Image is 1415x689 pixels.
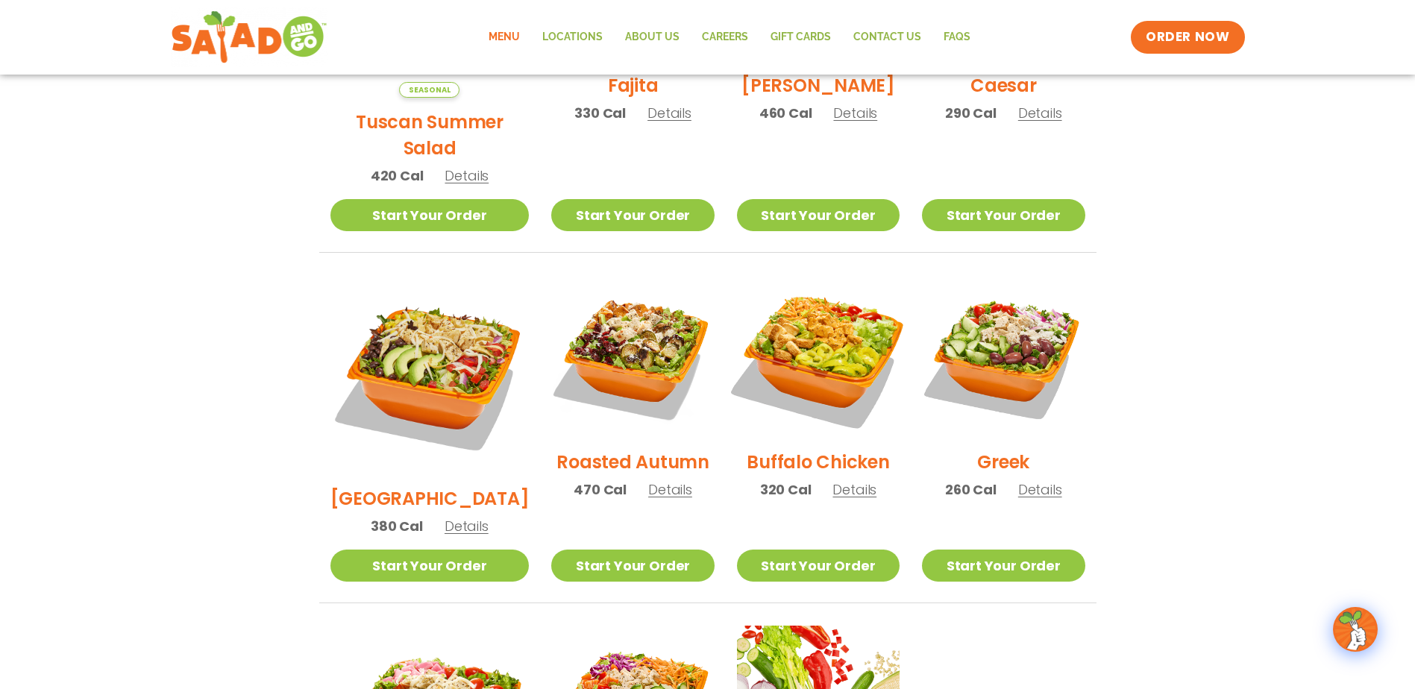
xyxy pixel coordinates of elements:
img: Product photo for Greek Salad [922,275,1085,438]
a: FAQs [932,20,982,54]
a: Locations [531,20,614,54]
nav: Menu [477,20,982,54]
span: 290 Cal [945,103,997,123]
span: 260 Cal [945,479,997,500]
a: Careers [691,20,759,54]
a: Menu [477,20,531,54]
a: ORDER NOW [1131,21,1244,54]
img: wpChatIcon [1334,608,1376,650]
span: Seasonal [399,82,459,98]
a: Start Your Order [737,550,900,582]
a: Start Your Order [551,199,714,231]
span: 460 Cal [759,103,812,123]
span: ORDER NOW [1146,28,1229,46]
span: 470 Cal [574,479,627,500]
h2: Tuscan Summer Salad [330,109,530,161]
span: Details [445,166,489,185]
h2: Greek [977,449,1029,475]
span: 320 Cal [760,479,812,500]
a: Start Your Order [330,550,530,582]
a: Start Your Order [922,550,1085,582]
span: Details [1018,104,1062,122]
img: Product photo for Roasted Autumn Salad [551,275,714,438]
span: Details [1018,480,1062,499]
a: Contact Us [842,20,932,54]
span: Details [445,517,489,535]
h2: Caesar [970,72,1037,98]
img: new-SAG-logo-768×292 [171,7,328,67]
span: 420 Cal [371,166,424,186]
img: Product photo for BBQ Ranch Salad [330,275,530,474]
a: Start Your Order [922,199,1085,231]
h2: [PERSON_NAME] [741,72,895,98]
a: About Us [614,20,691,54]
span: 380 Cal [371,516,423,536]
a: GIFT CARDS [759,20,842,54]
a: Start Your Order [551,550,714,582]
h2: [GEOGRAPHIC_DATA] [330,485,530,512]
a: Start Your Order [330,199,530,231]
span: 330 Cal [574,103,626,123]
span: Details [832,480,876,499]
img: Product photo for Buffalo Chicken Salad [723,261,914,452]
span: Details [648,480,692,499]
h2: Fajita [608,72,659,98]
span: Details [833,104,877,122]
a: Start Your Order [737,199,900,231]
h2: Buffalo Chicken [747,449,889,475]
h2: Roasted Autumn [556,449,709,475]
span: Details [647,104,691,122]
